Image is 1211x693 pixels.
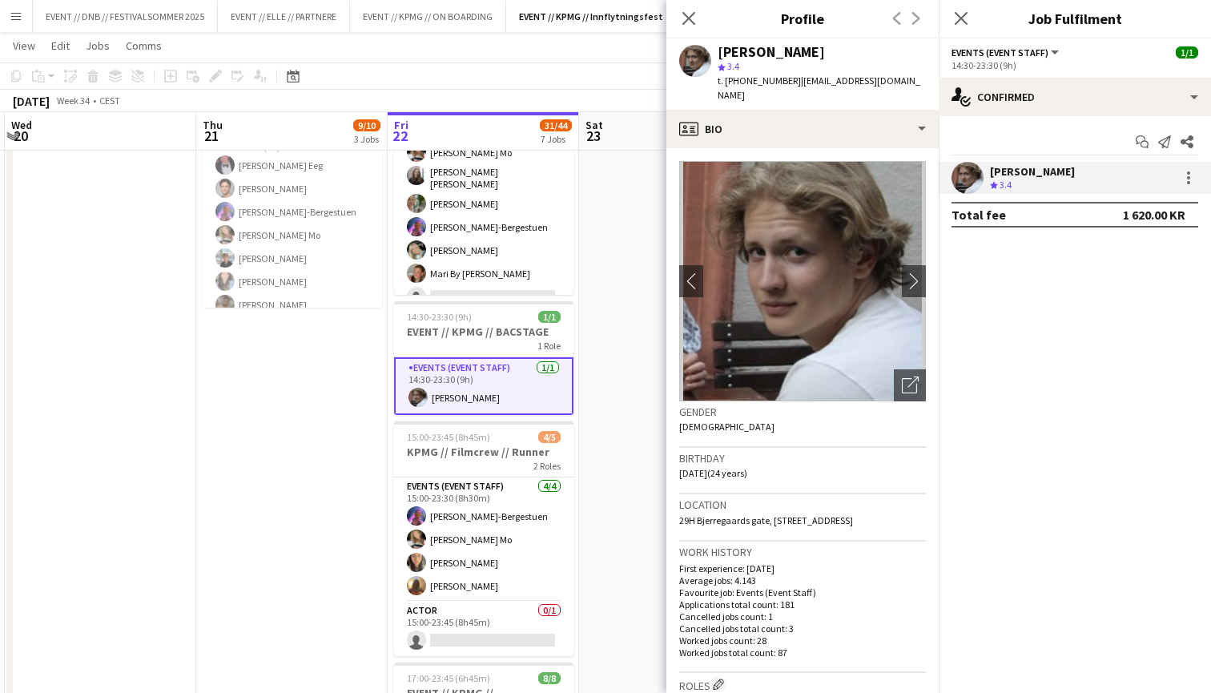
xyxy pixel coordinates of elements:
[45,35,76,56] a: Edit
[541,133,571,145] div: 7 Jobs
[126,38,162,53] span: Comms
[679,161,926,401] img: Crew avatar or photo
[718,75,801,87] span: t. [PHONE_NUMBER]
[53,95,93,107] span: Week 34
[394,602,573,656] app-card-role: Actor0/115:00-23:45 (8h45m)
[407,672,490,684] span: 17:00-23:45 (6h45m)
[392,127,408,145] span: 22
[538,672,561,684] span: 8/8
[583,127,603,145] span: 23
[666,8,939,29] h3: Profile
[354,133,380,145] div: 3 Jobs
[394,301,573,415] app-job-card: 14:30-23:30 (9h)1/1EVENT // KPMG // BACSTAGE1 RoleEvents (Event Staff)1/114:30-23:30 (9h)[PERSON_...
[679,610,926,622] p: Cancelled jobs count: 1
[203,118,223,132] span: Thu
[727,60,739,72] span: 3.4
[718,45,825,59] div: [PERSON_NAME]
[394,324,573,339] h3: EVENT // KPMG // BACSTAGE
[585,118,603,132] span: Sat
[1123,207,1185,223] div: 1 620.00 KR
[679,635,926,647] p: Worked jobs count: 28
[6,35,42,56] a: View
[51,38,70,53] span: Edit
[533,460,561,472] span: 2 Roles
[679,586,926,598] p: Favourite job: Events (Event Staff)
[951,59,1198,71] div: 14:30-23:30 (9h)
[540,119,572,131] span: 31/44
[951,207,1006,223] div: Total fee
[11,118,32,132] span: Wed
[506,1,677,32] button: EVENT // KPMG // Innflytningsfest
[679,647,926,659] p: Worked jobs total count: 87
[679,598,926,610] p: Applications total count: 181
[394,421,573,656] app-job-card: 15:00-23:45 (8h45m)4/5KPMG // Filmcrew // Runner2 RolesEvents (Event Staff)4/415:00-23:30 (8h30m)...
[86,38,110,53] span: Jobs
[679,451,926,465] h3: Birthday
[203,71,382,308] app-job-card: 14:00-22:00 (8h)7/8EVENT // KPMG // Event rigg1 RoleEvents (Event Staff)3I4A7/814:00-22:00 (8h)[P...
[666,110,939,148] div: Bio
[407,431,490,443] span: 15:00-23:45 (8h45m)
[537,340,561,352] span: 1 Role
[200,127,223,145] span: 21
[679,514,853,526] span: 29H Bjerregaards gate, [STREET_ADDRESS]
[679,405,926,419] h3: Gender
[1176,46,1198,58] span: 1/1
[9,127,32,145] span: 20
[679,421,774,433] span: [DEMOGRAPHIC_DATA]
[951,46,1048,58] span: Events (Event Staff)
[394,114,573,382] app-card-role: Events (Event Staff)3I8A6/1012:00-15:00 (3h)[PERSON_NAME] Mo[PERSON_NAME] [PERSON_NAME][PERSON_NA...
[679,622,926,635] p: Cancelled jobs total count: 3
[718,75,920,101] span: | [EMAIL_ADDRESS][DOMAIN_NAME]
[394,118,408,132] span: Fri
[407,311,472,323] span: 14:30-23:30 (9h)
[951,46,1061,58] button: Events (Event Staff)
[13,38,35,53] span: View
[538,431,561,443] span: 4/5
[538,311,561,323] span: 1/1
[679,676,926,693] h3: Roles
[394,477,573,602] app-card-role: Events (Event Staff)4/415:00-23:30 (8h30m)[PERSON_NAME]-Bergestuen[PERSON_NAME] Mo[PERSON_NAME][P...
[394,445,573,459] h3: KPMG // Filmcrew // Runner
[939,78,1211,116] div: Confirmed
[394,357,573,415] app-card-role: Events (Event Staff)1/114:30-23:30 (9h)[PERSON_NAME]
[939,8,1211,29] h3: Job Fulfilment
[218,1,350,32] button: EVENT // ELLE // PARTNERE
[394,58,573,295] app-job-card: 12:00-15:00 (3h)6/10EVENT // KPMG // Event rigg1 RoleEvents (Event Staff)3I8A6/1012:00-15:00 (3h)...
[203,127,382,344] app-card-role: Events (Event Staff)3I4A7/814:00-22:00 (8h)[PERSON_NAME] Eeg[PERSON_NAME][PERSON_NAME]-Bergestuen...
[119,35,168,56] a: Comms
[679,498,926,512] h3: Location
[33,1,218,32] button: EVENT // DNB // FESTIVALSOMMER 2025
[679,467,747,479] span: [DATE] (24 years)
[79,35,116,56] a: Jobs
[990,164,1075,179] div: [PERSON_NAME]
[679,545,926,559] h3: Work history
[1000,179,1012,191] span: 3.4
[99,95,120,107] div: CEST
[353,119,380,131] span: 9/10
[894,369,926,401] div: Open photos pop-in
[679,574,926,586] p: Average jobs: 4.143
[679,562,926,574] p: First experience: [DATE]
[13,93,50,109] div: [DATE]
[350,1,506,32] button: EVENT // KPMG // ON BOARDING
